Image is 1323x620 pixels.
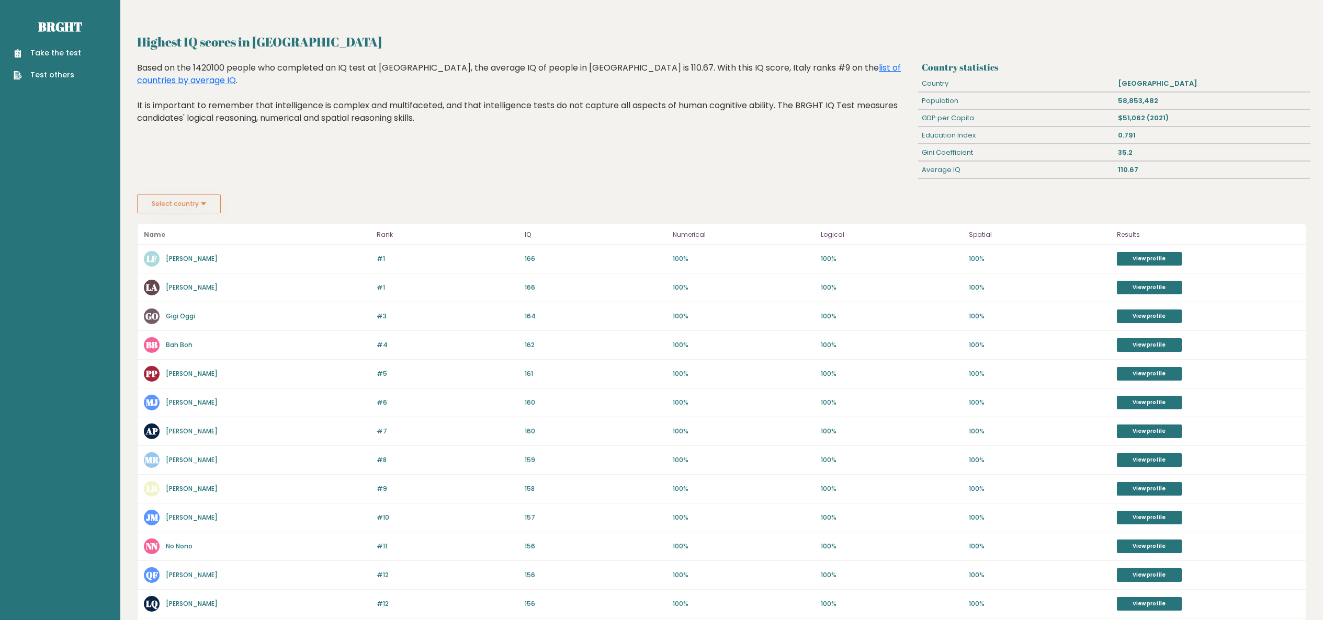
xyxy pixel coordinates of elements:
[525,599,666,608] p: 156
[377,254,518,263] p: #1
[1117,367,1182,381] a: View profile
[673,542,815,551] p: 100%
[166,542,193,550] a: No Nono
[922,62,1306,73] h3: Country statistics
[137,194,221,213] button: Select country
[146,281,157,293] text: LA
[821,570,963,580] p: 100%
[525,283,666,292] p: 166
[673,513,815,522] p: 100%
[166,254,218,263] a: [PERSON_NAME]
[673,570,815,580] p: 100%
[1117,252,1182,266] a: View profile
[821,312,963,321] p: 100%
[146,511,159,523] text: JM
[969,570,1111,580] p: 100%
[525,513,666,522] p: 157
[673,427,815,436] p: 100%
[1117,338,1182,352] a: View profile
[146,252,157,265] text: LF
[377,398,518,407] p: #6
[969,312,1111,321] p: 100%
[918,127,1114,144] div: Education Index
[969,254,1111,263] p: 100%
[673,484,815,493] p: 100%
[525,484,666,493] p: 158
[969,369,1111,378] p: 100%
[377,570,518,580] p: #12
[166,369,218,378] a: [PERSON_NAME]
[969,484,1111,493] p: 100%
[525,427,666,436] p: 160
[1114,162,1310,178] div: 110.67
[146,483,157,495] text: LB
[821,340,963,350] p: 100%
[1117,511,1182,524] a: View profile
[145,368,157,380] text: PP
[146,598,158,610] text: LQ
[918,144,1114,161] div: Gini Coefficient
[145,454,159,466] text: MR
[1117,309,1182,323] a: View profile
[673,455,815,465] p: 100%
[673,228,815,241] p: Numerical
[821,599,963,608] p: 100%
[525,542,666,551] p: 156
[1117,281,1182,294] a: View profile
[673,599,815,608] p: 100%
[969,427,1111,436] p: 100%
[969,398,1111,407] p: 100%
[377,369,518,378] p: #5
[377,312,518,321] p: #3
[525,254,666,263] p: 166
[1117,228,1299,241] p: Results
[38,18,82,35] a: Brght
[525,369,666,378] p: 161
[918,93,1114,109] div: Population
[673,398,815,407] p: 100%
[1117,482,1182,496] a: View profile
[1117,539,1182,553] a: View profile
[969,513,1111,522] p: 100%
[821,369,963,378] p: 100%
[821,542,963,551] p: 100%
[673,340,815,350] p: 100%
[166,455,218,464] a: [PERSON_NAME]
[166,340,193,349] a: Bah Boh
[1114,144,1310,161] div: 35.2
[377,513,518,522] p: #10
[166,484,218,493] a: [PERSON_NAME]
[821,455,963,465] p: 100%
[525,340,666,350] p: 162
[969,455,1111,465] p: 100%
[1117,597,1182,611] a: View profile
[525,228,666,241] p: IQ
[525,312,666,321] p: 164
[1114,110,1310,127] div: $51,062 (2021)
[821,427,963,436] p: 100%
[166,513,218,522] a: [PERSON_NAME]
[1117,396,1182,409] a: View profile
[166,599,218,608] a: [PERSON_NAME]
[969,542,1111,551] p: 100%
[1114,127,1310,144] div: 0.791
[166,427,218,435] a: [PERSON_NAME]
[377,427,518,436] p: #7
[166,398,218,407] a: [PERSON_NAME]
[377,340,518,350] p: #4
[525,455,666,465] p: 159
[673,254,815,263] p: 100%
[969,340,1111,350] p: 100%
[137,62,914,140] div: Based on the 1420100 people who completed an IQ test at [GEOGRAPHIC_DATA], the average IQ of peop...
[525,398,666,407] p: 160
[821,513,963,522] p: 100%
[525,570,666,580] p: 156
[918,75,1114,92] div: Country
[377,228,518,241] p: Rank
[673,283,815,292] p: 100%
[821,254,963,263] p: 100%
[377,283,518,292] p: #1
[969,283,1111,292] p: 100%
[137,32,1306,51] h2: Highest IQ scores in [GEOGRAPHIC_DATA]
[673,369,815,378] p: 100%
